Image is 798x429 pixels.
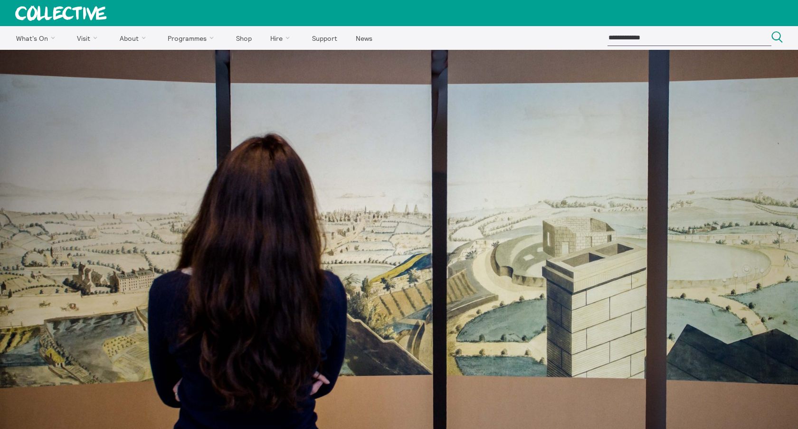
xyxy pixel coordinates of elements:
a: Support [304,26,345,50]
a: News [347,26,380,50]
a: About [111,26,158,50]
a: Visit [69,26,110,50]
a: Hire [262,26,302,50]
a: What's On [8,26,67,50]
a: Programmes [160,26,226,50]
a: Shop [228,26,260,50]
